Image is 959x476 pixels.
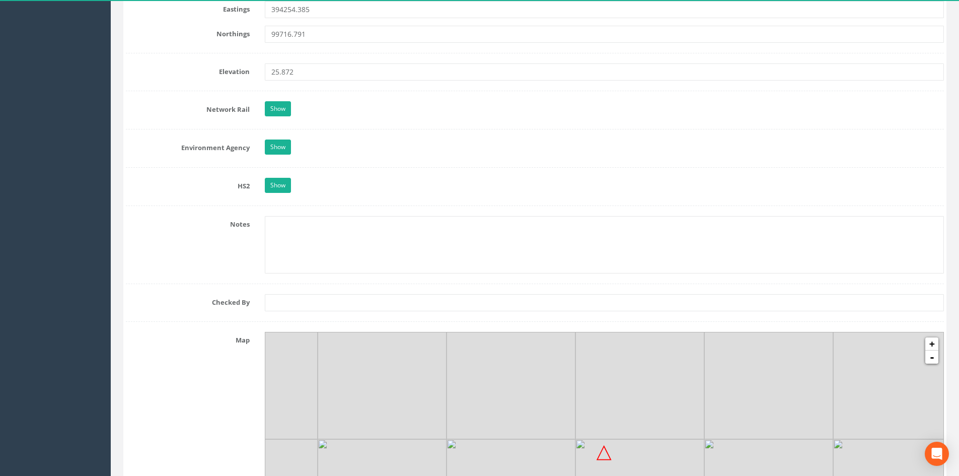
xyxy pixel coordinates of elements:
[265,140,291,155] a: Show
[118,140,257,153] label: Environment Agency
[925,337,938,351] a: +
[118,216,257,229] label: Notes
[118,101,257,114] label: Network Rail
[118,178,257,191] label: HS2
[118,1,257,14] label: Eastings
[118,63,257,77] label: Elevation
[704,310,833,439] img: 43996@2x
[575,310,704,439] img: 43996@2x
[265,178,291,193] a: Show
[925,351,938,364] a: -
[118,294,257,307] label: Checked By
[318,310,447,439] img: 43996@2x
[265,101,291,116] a: Show
[597,445,612,460] img: map_target.png
[118,332,257,345] label: Map
[925,442,949,466] div: Open Intercom Messenger
[447,310,575,439] img: 43996@2x
[118,26,257,39] label: Northings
